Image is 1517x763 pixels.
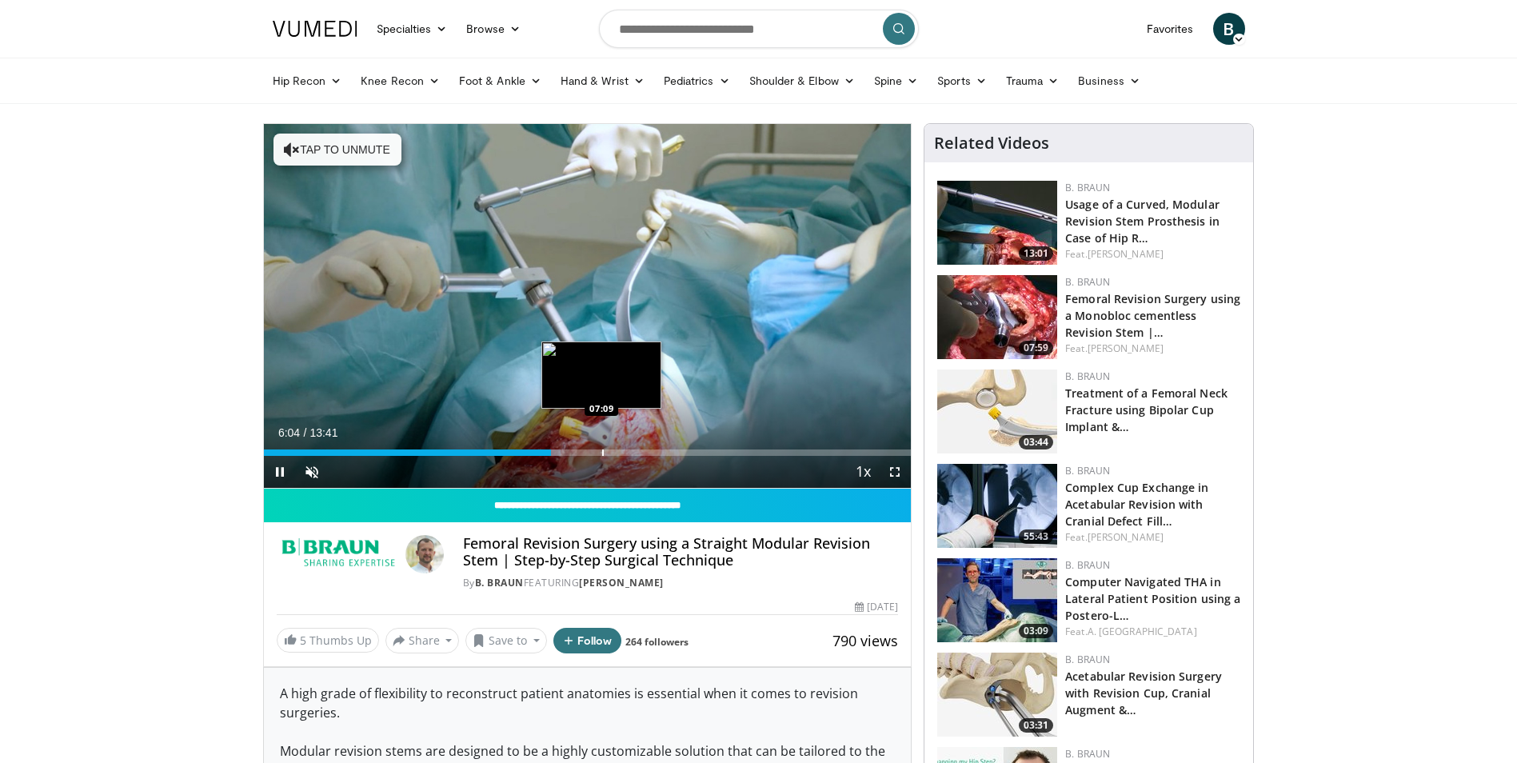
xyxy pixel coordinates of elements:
[937,181,1057,265] img: 3f0fddff-fdec-4e4b-bfed-b21d85259955.150x105_q85_crop-smart_upscale.jpg
[1019,435,1053,449] span: 03:44
[1019,246,1053,261] span: 13:01
[879,456,911,488] button: Fullscreen
[937,653,1057,737] img: 44575493-eacc-451e-831c-71696420bc06.150x105_q85_crop-smart_upscale.jpg
[463,535,898,569] h4: Femoral Revision Surgery using a Straight Modular Revision Stem | Step-by-Step Surgical Technique
[937,558,1057,642] a: 03:09
[1065,275,1110,289] a: B. Braun
[278,426,300,439] span: 6:04
[385,628,460,653] button: Share
[367,13,457,45] a: Specialties
[465,628,547,653] button: Save to
[937,181,1057,265] a: 13:01
[463,576,898,590] div: By FEATURING
[277,628,379,653] a: 5 Thumbs Up
[263,65,352,97] a: Hip Recon
[937,464,1057,548] a: 55:43
[937,558,1057,642] img: 11fc43c8-c25e-4126-ac60-c8374046ba21.jpg.150x105_q85_crop-smart_upscale.jpg
[1065,370,1110,383] a: B. Braun
[937,464,1057,548] img: 8b64c0ca-f349-41b4-a711-37a94bb885a5.jpg.150x105_q85_crop-smart_upscale.jpg
[351,65,449,97] a: Knee Recon
[264,124,912,489] video-js: Video Player
[1019,718,1053,733] span: 03:31
[1137,13,1204,45] a: Favorites
[1065,385,1228,434] a: Treatment of a Femoral Neck Fracture using Bipolar Cup Implant &…
[551,65,654,97] a: Hand & Wrist
[1065,625,1240,639] div: Feat.
[553,628,622,653] button: Follow
[1065,574,1240,623] a: Computer Navigated THA in Lateral Patient Position using a Postero-L…
[1065,558,1110,572] a: B. Braun
[599,10,919,48] input: Search topics, interventions
[449,65,551,97] a: Foot & Ankle
[1065,181,1110,194] a: B. Braun
[300,633,306,648] span: 5
[457,13,530,45] a: Browse
[1065,247,1240,262] div: Feat.
[1065,653,1110,666] a: B. Braun
[1065,197,1220,246] a: Usage of a Curved, Modular Revision Stem Prosthesis in Case of Hip R…
[928,65,996,97] a: Sports
[1065,530,1240,545] div: Feat.
[304,426,307,439] span: /
[934,134,1049,153] h4: Related Videos
[1088,530,1164,544] a: [PERSON_NAME]
[855,600,898,614] div: [DATE]
[273,134,401,166] button: Tap to unmute
[264,449,912,456] div: Progress Bar
[847,456,879,488] button: Playback Rate
[937,653,1057,737] a: 03:31
[1068,65,1150,97] a: Business
[579,576,664,589] a: [PERSON_NAME]
[937,370,1057,453] a: 03:44
[625,635,689,649] a: 264 followers
[273,21,357,37] img: VuMedi Logo
[1065,480,1208,529] a: Complex Cup Exchange in Acetabular Revision with Cranial Defect Fill…
[1088,247,1164,261] a: [PERSON_NAME]
[1019,624,1053,638] span: 03:09
[1065,747,1110,761] a: B. Braun
[864,65,928,97] a: Spine
[740,65,864,97] a: Shoulder & Elbow
[654,65,740,97] a: Pediatrics
[475,576,524,589] a: B. Braun
[1019,529,1053,544] span: 55:43
[1088,625,1197,638] a: A. [GEOGRAPHIC_DATA]
[996,65,1069,97] a: Trauma
[832,631,898,650] span: 790 views
[1065,291,1240,340] a: Femoral Revision Surgery using a Monobloc cementless Revision Stem |…
[1088,342,1164,355] a: [PERSON_NAME]
[1065,669,1222,717] a: Acetabular Revision Surgery with Revision Cup, Cranial Augment &…
[309,426,337,439] span: 13:41
[1065,464,1110,477] a: B. Braun
[937,370,1057,453] img: dd541074-bb98-4b7d-853b-83c717806bb5.jpg.150x105_q85_crop-smart_upscale.jpg
[405,535,444,573] img: Avatar
[937,275,1057,359] a: 07:59
[264,456,296,488] button: Pause
[937,275,1057,359] img: 97950487-ad54-47b6-9334-a8a64355b513.150x105_q85_crop-smart_upscale.jpg
[1065,342,1240,356] div: Feat.
[296,456,328,488] button: Unmute
[277,535,399,573] img: B. Braun
[541,342,661,409] img: image.jpeg
[1213,13,1245,45] a: B
[1019,341,1053,355] span: 07:59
